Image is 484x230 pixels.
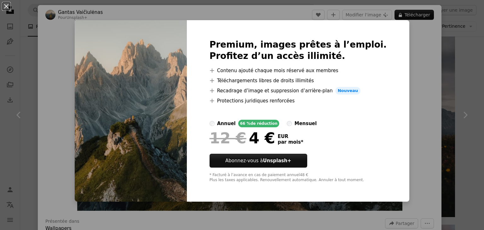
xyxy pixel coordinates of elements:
h2: Premium, images prêtes à l’emploi. Profitez d’un accès illimité. [210,39,387,62]
img: premium_photo-1724175868152-9a3aa19d5cbf [75,20,187,202]
div: mensuel [294,120,317,127]
div: * Facturé à l’avance en cas de paiement annuel 48 € Plus les taxes applicables. Renouvellement au... [210,173,387,183]
input: mensuel [287,121,292,126]
li: Téléchargements libres de droits illimités [210,77,387,84]
span: EUR [278,134,303,139]
li: Protections juridiques renforcées [210,97,387,105]
div: 4 € [210,130,275,146]
strong: Unsplash+ [263,158,291,164]
div: 66 % de réduction [238,120,279,127]
li: Recadrage d’image et suppression d’arrière-plan [210,87,387,95]
li: Contenu ajouté chaque mois réservé aux membres [210,67,387,74]
div: annuel [217,120,236,127]
span: 12 € [210,130,246,146]
span: Nouveau [335,87,360,95]
button: Abonnez-vous àUnsplash+ [210,154,307,168]
input: annuel66 %de réduction [210,121,215,126]
span: par mois * [278,139,303,145]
